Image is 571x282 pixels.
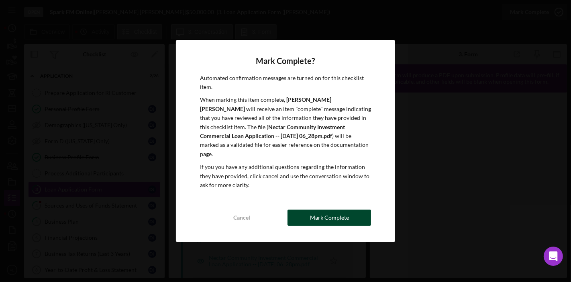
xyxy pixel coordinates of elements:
div: Mark Complete [310,210,349,226]
p: Automated confirmation messages are turned on for this checklist item. [200,74,371,92]
b: [PERSON_NAME] [PERSON_NAME] [200,96,331,112]
h4: Mark Complete? [200,56,371,66]
button: Mark Complete [288,210,371,226]
p: If you you have any additional questions regarding the information they have provided, click canc... [200,163,371,189]
div: Open Intercom Messenger [544,247,563,266]
button: Cancel [200,210,283,226]
p: When marking this item complete, will receive an item "complete" message indicating that you have... [200,95,371,158]
b: Nectar Community Investment Commercial Loan Application -- [DATE] 06_28pm.pdf [200,124,345,139]
div: Cancel [233,210,250,226]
